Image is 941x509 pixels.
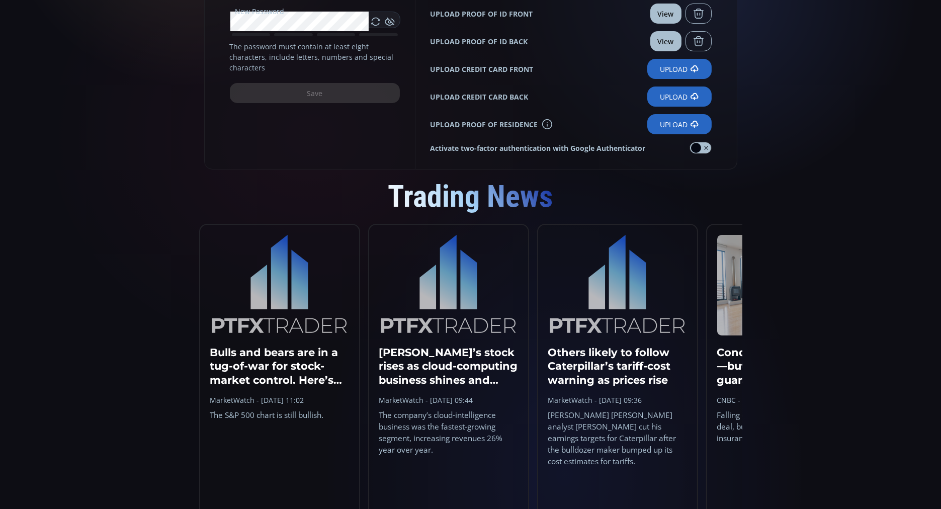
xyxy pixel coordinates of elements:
[388,179,553,214] span: Trading News
[647,87,712,107] label: Upload
[548,395,687,405] div: MarketWatch - [DATE] 09:36
[210,409,349,421] div: The S&P 500 chart is still bullish.
[431,92,529,102] b: UPLOAD CREDIT CARD BACK
[379,346,518,387] h3: [PERSON_NAME]’s stock rises as cloud-computing business shines and with a new AI chip in the works
[717,235,856,335] img: 108191885-1756391196601-gettyimages-1393890857-donedsc03745retocada.jpeg
[548,409,687,468] div: [PERSON_NAME] [PERSON_NAME] analyst [PERSON_NAME] cut his earnings targets for Caterpillar after ...
[379,235,518,335] img: logo.c86ae0b5.svg
[548,346,687,387] h3: Others likely to follow Caterpillar’s tariff-cost warning as prices rise
[647,114,712,134] label: Upload
[650,4,681,24] button: View
[548,235,687,335] img: logo.c86ae0b5.svg
[210,346,349,387] h3: Bulls and bears are in a tug-of-war for stock-market control. Here’s the side you want to be on now.
[431,119,538,130] b: UPLOAD PROOF OF RESIDENCE
[210,235,349,335] img: logo.c86ae0b5.svg
[431,64,534,74] b: UPLOAD CREDIT CARD FRONT
[379,395,518,405] div: MarketWatch - [DATE] 09:44
[431,9,533,19] b: UPLOAD PROOF OF ID FRONT
[717,346,856,387] h3: Condo prices are falling—but a bargain isn’t guaranteed: ‘It’s all in the math’
[379,409,518,456] div: The company’s cloud-intelligence business was the fastest-growing segment, increasing revenues 26...
[650,31,681,51] button: View
[431,36,528,47] b: UPLOAD PROOF OF ID BACK
[431,143,646,153] strong: Activate two-factor authentication with Google Authenticator
[717,409,856,444] div: Falling condo prices may look like a deal, but rising condo fees and insurance can shrink the sav...
[210,395,349,405] div: MarketWatch - [DATE] 11:02
[717,395,856,405] div: CNBC - [DATE] 09:30
[647,59,712,79] label: Upload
